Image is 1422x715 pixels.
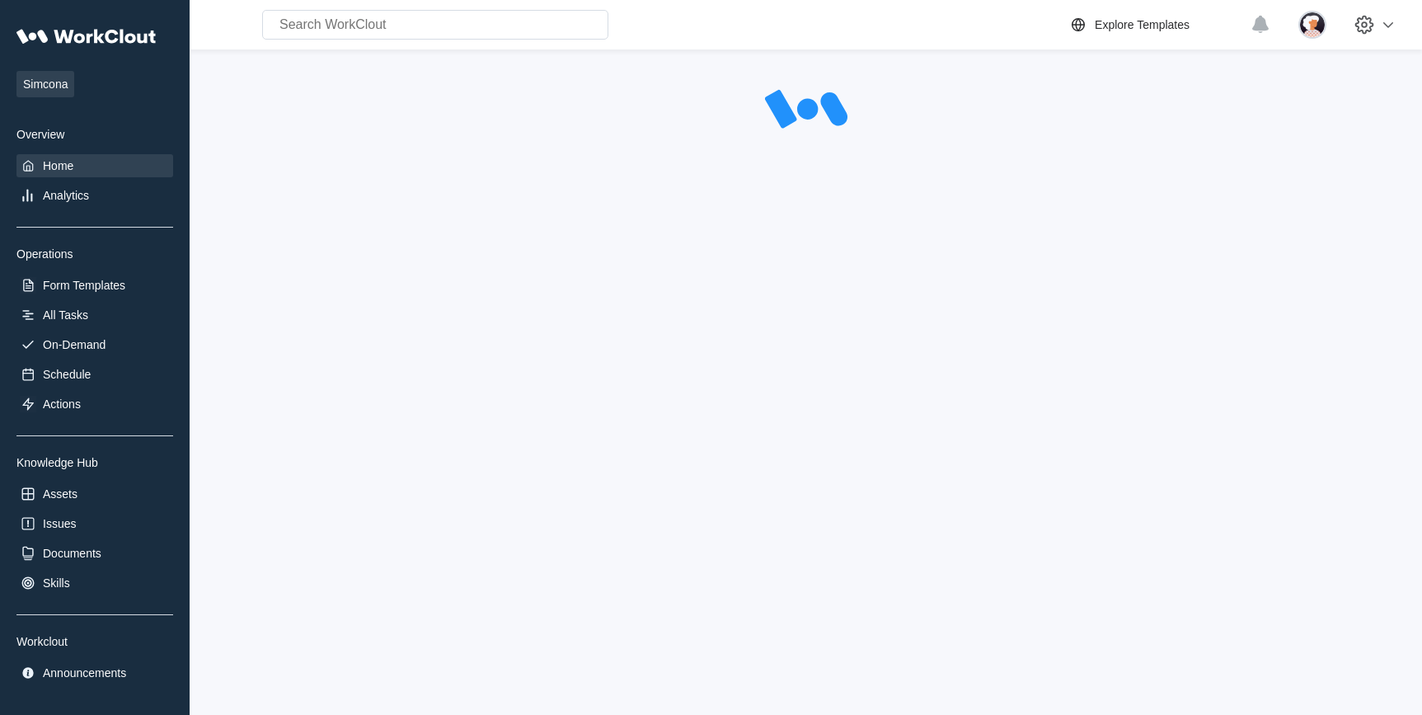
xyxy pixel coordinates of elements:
a: Form Templates [16,274,173,297]
a: Assets [16,482,173,506]
div: Overview [16,128,173,141]
a: All Tasks [16,303,173,327]
a: Actions [16,393,173,416]
div: Announcements [43,666,126,680]
input: Search WorkClout [262,10,608,40]
div: Documents [43,547,101,560]
div: Form Templates [43,279,125,292]
div: All Tasks [43,308,88,322]
div: Issues [43,517,76,530]
a: Documents [16,542,173,565]
a: On-Demand [16,333,173,356]
a: Analytics [16,184,173,207]
div: Explore Templates [1095,18,1190,31]
div: Analytics [43,189,89,202]
div: Operations [16,247,173,261]
div: Skills [43,576,70,590]
a: Announcements [16,661,173,684]
div: Assets [43,487,77,501]
div: On-Demand [43,338,106,351]
div: Workclout [16,635,173,648]
a: Schedule [16,363,173,386]
div: Home [43,159,73,172]
a: Skills [16,572,173,595]
div: Schedule [43,368,91,381]
a: Issues [16,512,173,535]
span: Simcona [16,71,74,97]
img: user-4.png [1298,11,1326,39]
a: Home [16,154,173,177]
div: Knowledge Hub [16,456,173,469]
a: Explore Templates [1068,15,1242,35]
div: Actions [43,397,81,411]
